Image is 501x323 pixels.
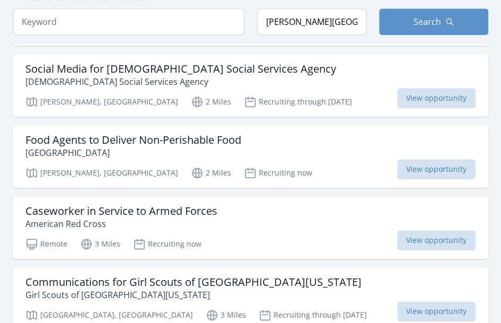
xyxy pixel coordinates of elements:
[25,289,362,301] p: Girl Scouts of [GEOGRAPHIC_DATA][US_STATE]
[133,238,201,250] p: Recruiting now
[397,88,476,108] span: View opportunity
[25,134,241,146] h3: Food Agents to Deliver Non-Perishable Food
[25,217,217,230] p: American Red Cross
[13,196,488,259] a: Caseworker in Service to Armed Forces American Red Cross Remote 3 Miles Recruiting now View oppor...
[25,309,193,321] p: [GEOGRAPHIC_DATA], [GEOGRAPHIC_DATA]
[414,15,441,28] span: Search
[191,167,231,179] p: 2 Miles
[244,95,352,108] p: Recruiting through [DATE]
[25,238,67,250] p: Remote
[13,125,488,188] a: Food Agents to Deliver Non-Perishable Food [GEOGRAPHIC_DATA] [PERSON_NAME], [GEOGRAPHIC_DATA] 2 M...
[25,95,178,108] p: [PERSON_NAME], [GEOGRAPHIC_DATA]
[80,238,120,250] p: 3 Miles
[25,63,336,75] h3: Social Media for [DEMOGRAPHIC_DATA] Social Services Agency
[13,54,488,117] a: Social Media for [DEMOGRAPHIC_DATA] Social Services Agency [DEMOGRAPHIC_DATA] Social Services Age...
[379,8,488,35] button: Search
[259,309,367,321] p: Recruiting through [DATE]
[191,95,231,108] p: 2 Miles
[13,8,244,35] input: Keyword
[25,146,241,159] p: [GEOGRAPHIC_DATA]
[397,159,476,179] span: View opportunity
[257,8,366,35] input: Location
[244,167,312,179] p: Recruiting now
[206,309,246,321] p: 3 Miles
[25,276,362,289] h3: Communications for Girl Scouts of [GEOGRAPHIC_DATA][US_STATE]
[25,75,336,88] p: [DEMOGRAPHIC_DATA] Social Services Agency
[25,167,178,179] p: [PERSON_NAME], [GEOGRAPHIC_DATA]
[397,301,476,321] span: View opportunity
[397,230,476,250] span: View opportunity
[25,205,217,217] h3: Caseworker in Service to Armed Forces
